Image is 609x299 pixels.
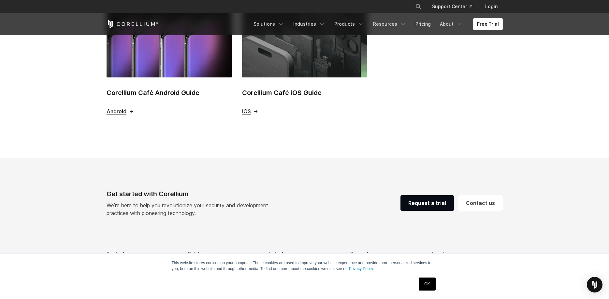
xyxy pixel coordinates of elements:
[349,266,374,271] a: Privacy Policy.
[242,88,367,98] h2: Corellium Café iOS Guide
[250,18,503,30] div: Navigation Menu
[419,278,435,291] a: OK
[413,1,424,12] button: Search
[107,108,126,115] span: Android
[250,18,288,30] a: Solutions
[587,277,602,292] div: Open Intercom Messenger
[107,189,273,199] div: Get started with Corellium
[412,18,435,30] a: Pricing
[369,18,410,30] a: Resources
[107,88,232,98] h2: Corellium Café Android Guide
[436,18,467,30] a: About
[289,18,329,30] a: Industries
[480,1,503,12] a: Login
[407,1,503,12] div: Navigation Menu
[242,108,251,115] span: iOS
[400,195,454,211] a: Request a trial
[473,18,503,30] a: Free Trial
[172,260,438,272] p: This website stores cookies on your computer. These cookies are used to improve your website expe...
[330,18,368,30] a: Products
[107,201,273,217] p: We’re here to help you revolutionize your security and development practices with pioneering tech...
[107,20,158,28] a: Corellium Home
[458,195,503,211] a: Contact us
[427,1,477,12] a: Support Center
